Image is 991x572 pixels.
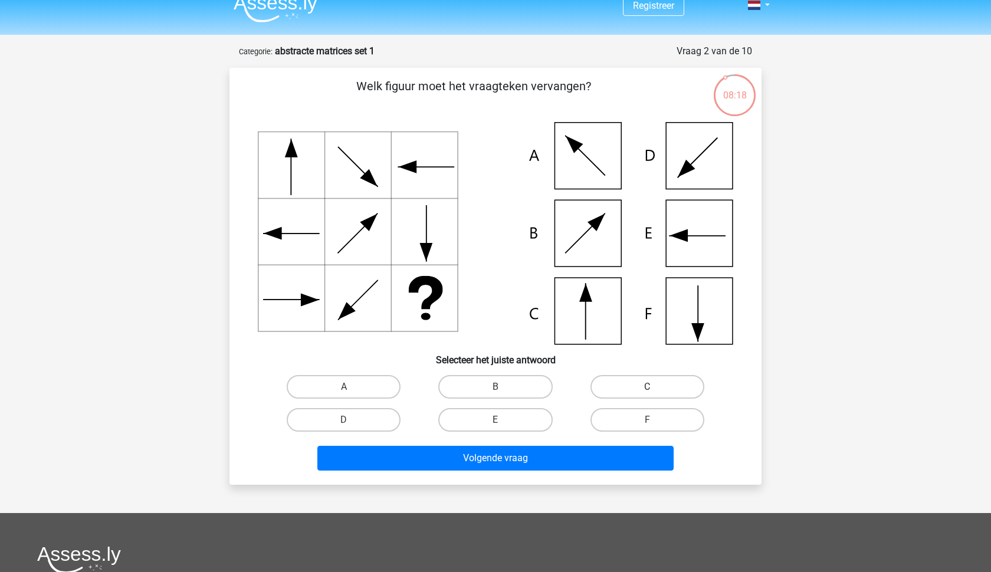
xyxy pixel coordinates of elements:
small: Categorie: [239,47,273,56]
label: A [287,375,401,399]
strong: abstracte matrices set 1 [275,45,375,57]
p: Welk figuur moet het vraagteken vervangen? [248,77,698,113]
button: Volgende vraag [317,446,674,471]
div: 08:18 [713,73,757,103]
label: C [590,375,704,399]
div: Vraag 2 van de 10 [677,44,752,58]
label: F [590,408,704,432]
label: D [287,408,401,432]
label: E [438,408,552,432]
h6: Selecteer het juiste antwoord [248,345,743,366]
label: B [438,375,552,399]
